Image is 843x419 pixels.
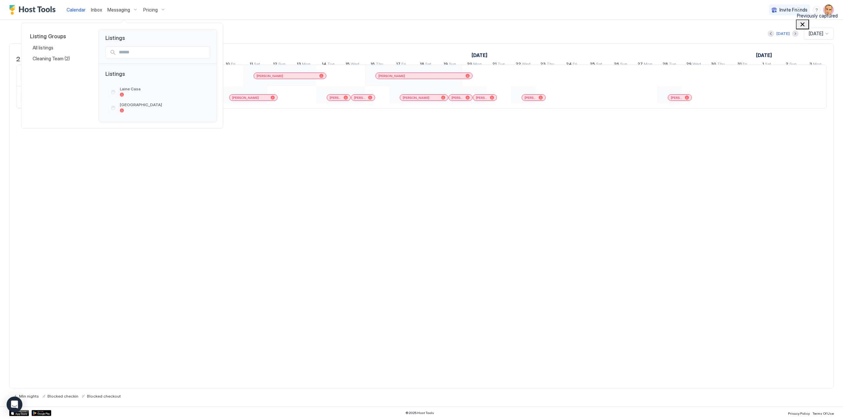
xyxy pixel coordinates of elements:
[33,56,65,62] span: Cleaning Team
[120,86,207,91] span: Laine Casa
[116,47,210,58] input: Input Field
[30,33,88,40] span: Listing Groups
[7,397,22,412] div: Open Intercom Messenger
[99,29,217,41] span: Listings
[65,56,70,62] span: (2)
[33,45,54,51] span: All listings
[105,71,210,84] span: Listings
[120,102,207,107] span: [GEOGRAPHIC_DATA]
